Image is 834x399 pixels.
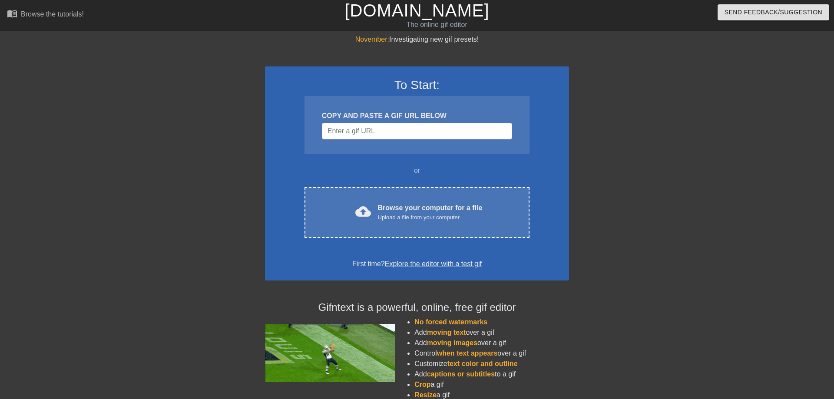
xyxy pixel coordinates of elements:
[378,203,483,222] div: Browse your computer for a file
[265,301,569,314] h4: Gifntext is a powerful, online, free gif editor
[265,34,569,45] div: Investigating new gif presets!
[427,329,466,336] span: moving text
[282,20,591,30] div: The online gif editor
[414,391,437,399] span: Resize
[378,213,483,222] div: Upload a file from your computer
[437,350,498,357] span: when text appears
[288,165,546,176] div: or
[414,318,487,326] span: No forced watermarks
[414,338,569,348] li: Add over a gif
[725,7,822,18] span: Send Feedback/Suggestion
[718,4,829,20] button: Send Feedback/Suggestion
[21,10,84,18] div: Browse the tutorials!
[447,360,518,367] span: text color and outline
[355,204,371,219] span: cloud_upload
[7,8,84,22] a: Browse the tutorials!
[344,1,489,20] a: [DOMAIN_NAME]
[385,260,482,267] a: Explore the editor with a test gif
[7,8,17,19] span: menu_book
[276,259,558,269] div: First time?
[414,359,569,369] li: Customize
[355,36,389,43] span: November:
[427,339,477,346] span: moving images
[414,369,569,379] li: Add to a gif
[322,123,512,139] input: Username
[265,324,395,382] img: football_small.gif
[414,379,569,390] li: a gif
[427,370,495,378] span: captions or subtitles
[414,348,569,359] li: Control over a gif
[322,111,512,121] div: COPY AND PASTE A GIF URL BELOW
[414,327,569,338] li: Add over a gif
[276,78,558,92] h3: To Start:
[414,381,430,388] span: Crop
